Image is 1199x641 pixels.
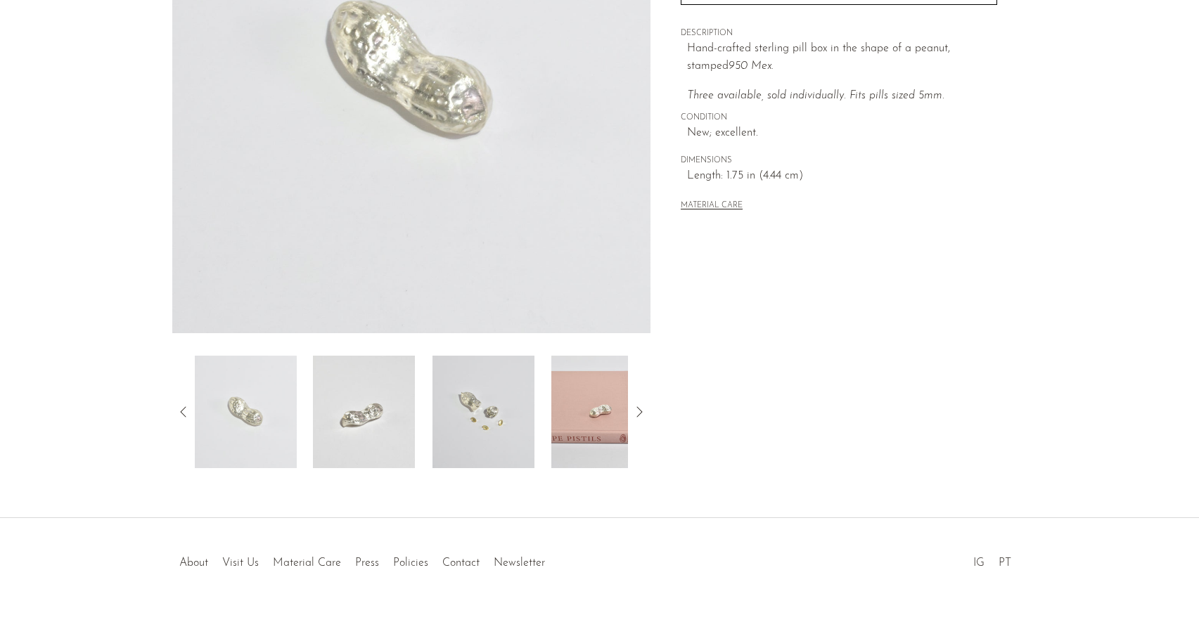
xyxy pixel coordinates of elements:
a: IG [973,557,985,569]
ul: Quick links [172,546,552,573]
img: Sterling Peanut Pill Box [195,356,297,468]
span: New; excellent. [687,124,997,143]
a: Material Care [273,557,341,569]
em: 950 Mex. [729,60,774,72]
span: DESCRIPTION [681,27,997,40]
a: About [179,557,208,569]
span: Three available, sold individually. Fits pills sized 5mm. [687,90,944,101]
img: Sterling Peanut Pill Box [313,356,415,468]
span: Length: 1.75 in (4.44 cm) [687,167,997,186]
button: MATERIAL CARE [681,201,743,212]
img: Sterling Peanut Pill Box [432,356,534,468]
a: Press [355,557,379,569]
ul: Social Medias [966,546,1018,573]
a: PT [999,557,1011,569]
a: Policies [393,557,428,569]
span: Hand-crafted sterling pill box in the shape of a peanut, stamped [687,43,950,72]
img: Sterling Peanut Pill Box [551,356,653,468]
span: CONDITION [681,112,997,124]
a: Visit Us [222,557,259,569]
span: DIMENSIONS [681,155,997,167]
a: Contact [442,557,480,569]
